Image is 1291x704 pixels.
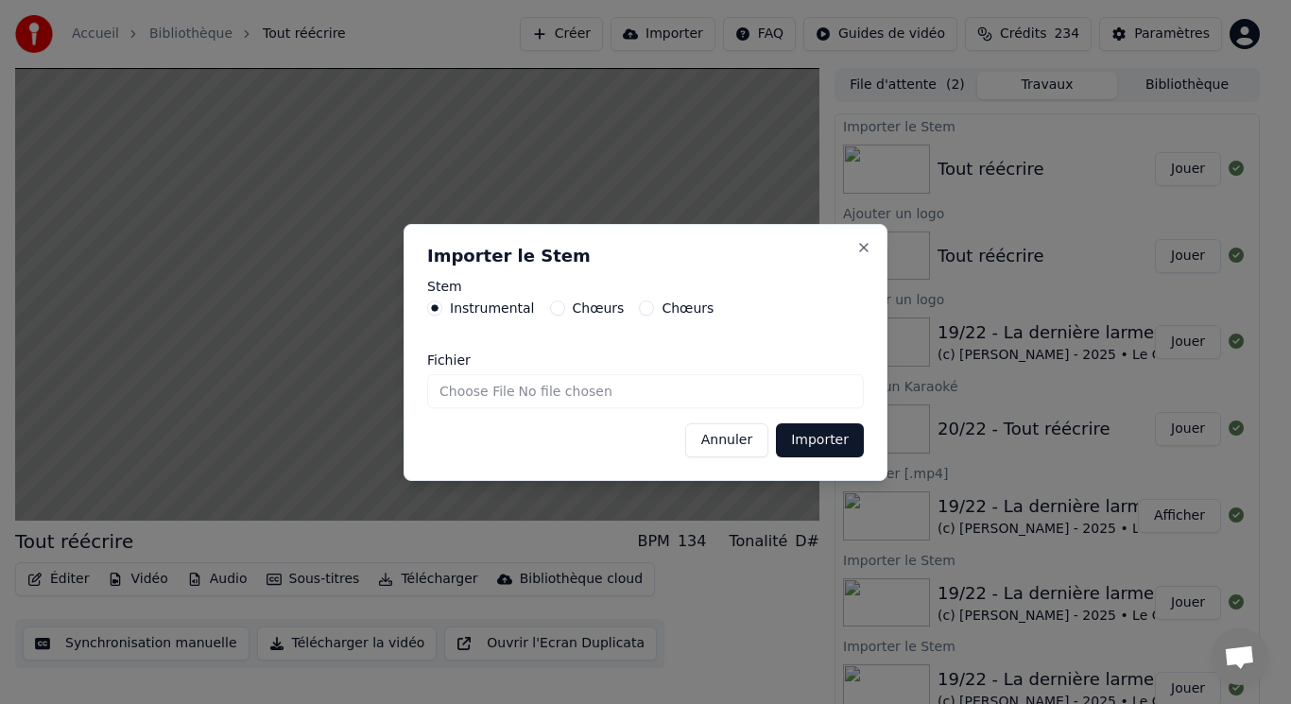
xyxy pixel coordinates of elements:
label: Chœurs [662,301,714,315]
button: Importer [776,423,864,457]
button: Annuler [685,423,768,457]
h2: Importer le Stem [427,248,864,265]
label: Stem [427,280,864,293]
label: Fichier [427,353,864,367]
label: Chœurs [573,301,625,315]
label: Instrumental [450,301,535,315]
